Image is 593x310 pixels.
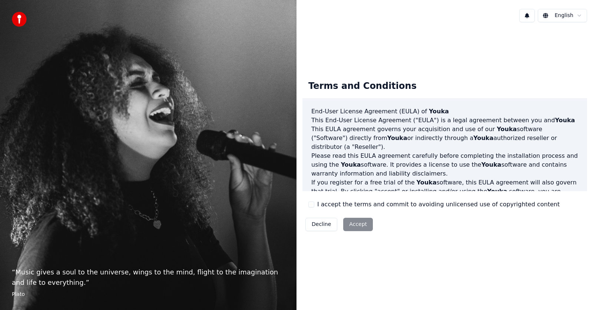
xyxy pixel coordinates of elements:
p: This End-User License Agreement ("EULA") is a legal agreement between you and [311,116,578,125]
p: Please read this EULA agreement carefully before completing the installation process and using th... [311,151,578,178]
span: Youka [429,108,449,115]
p: “ Music gives a soul to the universe, wings to the mind, flight to the imagination and life to ev... [12,267,285,288]
button: Decline [305,218,337,231]
label: I accept the terms and commit to avoiding unlicensed use of copyrighted content [317,200,560,209]
div: Terms and Conditions [302,74,423,98]
p: This EULA agreement governs your acquisition and use of our software ("Software") directly from o... [311,125,578,151]
span: Youka [341,161,361,168]
p: If you register for a free trial of the software, this EULA agreement will also govern that trial... [311,178,578,214]
span: Youka [481,161,501,168]
span: Youka [555,117,575,124]
span: Youka [417,179,437,186]
h3: End-User License Agreement (EULA) of [311,107,578,116]
span: Youka [473,134,493,141]
span: Youka [487,188,507,195]
span: Youka [497,126,517,133]
footer: Plato [12,291,285,298]
img: youka [12,12,27,27]
span: Youka [387,134,407,141]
